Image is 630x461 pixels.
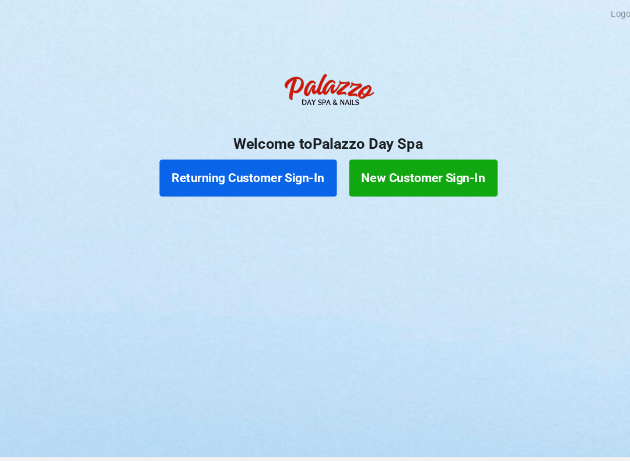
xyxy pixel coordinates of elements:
img: favicon.ico [260,441,272,453]
b: uick tart ystem v 5.0.8 [275,441,370,453]
span: Q [275,442,281,452]
button: New Customer Sign-In [335,151,475,186]
img: PalazzoDaySpaNails-Logo.png [268,64,362,110]
button: Returning Customer Sign-In [155,151,323,186]
span: S [316,442,321,452]
div: Logout [583,9,609,17]
span: S [297,442,303,452]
